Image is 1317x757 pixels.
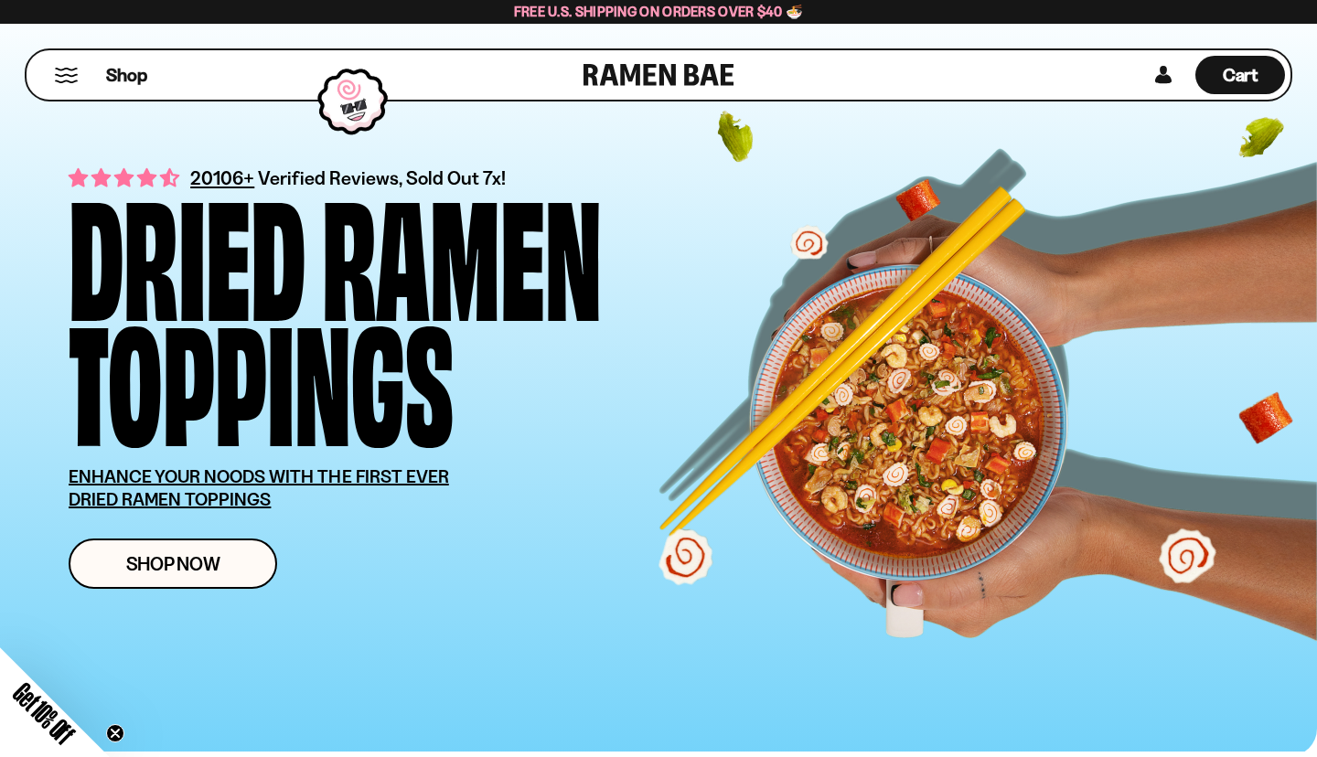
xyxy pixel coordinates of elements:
[69,465,449,510] u: ENHANCE YOUR NOODS WITH THE FIRST EVER DRIED RAMEN TOPPINGS
[8,677,80,749] span: Get 10% Off
[106,63,147,88] span: Shop
[322,187,602,313] div: Ramen
[1223,64,1258,86] span: Cart
[514,3,804,20] span: Free U.S. Shipping on Orders over $40 🍜
[54,68,79,83] button: Mobile Menu Trigger
[106,56,147,94] a: Shop
[69,538,277,589] a: Shop Now
[126,554,220,573] span: Shop Now
[69,313,454,438] div: Toppings
[1195,50,1285,100] a: Cart
[106,724,124,742] button: Close teaser
[69,187,305,313] div: Dried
